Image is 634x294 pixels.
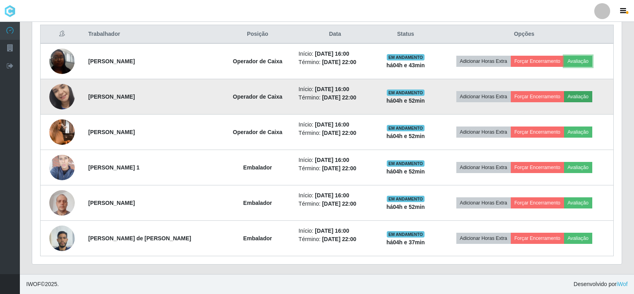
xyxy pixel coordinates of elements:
strong: há 04 h e 52 min [386,204,425,210]
button: Forçar Encerramento [511,162,564,173]
img: 1702981001792.jpeg [49,44,75,78]
th: Status [376,25,435,44]
time: [DATE] 22:00 [322,59,356,65]
li: Término: [299,129,371,137]
time: [DATE] 16:00 [315,121,349,128]
img: 1723391026413.jpeg [49,186,75,220]
button: Adicionar Horas Extra [456,91,511,102]
li: Início: [299,227,371,235]
time: [DATE] 16:00 [315,86,349,92]
time: [DATE] 16:00 [315,157,349,163]
button: Forçar Encerramento [511,233,564,244]
span: EM ANDAMENTO [387,160,425,167]
li: Início: [299,191,371,200]
strong: [PERSON_NAME] 1 [88,164,140,171]
time: [DATE] 22:00 [322,165,356,171]
span: EM ANDAMENTO [387,54,425,60]
strong: Operador de Caixa [233,58,283,64]
strong: [PERSON_NAME] de [PERSON_NAME] [88,235,191,241]
th: Opções [435,25,613,44]
strong: Embalador [243,235,272,241]
strong: Operador de Caixa [233,129,283,135]
span: EM ANDAMENTO [387,125,425,131]
span: EM ANDAMENTO [387,231,425,238]
time: [DATE] 16:00 [315,192,349,199]
li: Início: [299,156,371,164]
a: iWof [617,281,628,287]
time: [DATE] 22:00 [322,94,356,101]
button: Avaliação [564,197,592,208]
time: [DATE] 16:00 [315,51,349,57]
time: [DATE] 22:00 [322,201,356,207]
li: Término: [299,164,371,173]
time: [DATE] 16:00 [315,228,349,234]
span: EM ANDAMENTO [387,196,425,202]
strong: Embalador [243,164,272,171]
li: Término: [299,235,371,243]
button: Forçar Encerramento [511,197,564,208]
img: 1736956846445.jpeg [49,221,75,255]
strong: há 04 h e 52 min [386,97,425,104]
button: Avaliação [564,56,592,67]
button: Avaliação [564,162,592,173]
strong: [PERSON_NAME] [88,200,135,206]
li: Início: [299,50,371,58]
button: Avaliação [564,127,592,138]
span: EM ANDAMENTO [387,90,425,96]
button: Adicionar Horas Extra [456,197,511,208]
li: Término: [299,200,371,208]
strong: Embalador [243,200,272,206]
th: Data [294,25,376,44]
strong: há 04 h e 52 min [386,133,425,139]
button: Adicionar Horas Extra [456,127,511,138]
time: [DATE] 22:00 [322,130,356,136]
li: Início: [299,85,371,93]
button: Forçar Encerramento [511,91,564,102]
strong: Operador de Caixa [233,93,283,100]
button: Forçar Encerramento [511,127,564,138]
img: 1740599758812.jpeg [49,109,75,155]
button: Avaliação [564,233,592,244]
button: Adicionar Horas Extra [456,233,511,244]
li: Término: [299,93,371,102]
button: Forçar Encerramento [511,56,564,67]
th: Trabalhador [83,25,221,44]
li: Término: [299,58,371,66]
span: Desenvolvido por [574,280,628,288]
time: [DATE] 22:00 [322,236,356,242]
strong: [PERSON_NAME] [88,93,135,100]
span: IWOF [26,281,41,287]
strong: [PERSON_NAME] [88,129,135,135]
strong: há 04 h e 52 min [386,168,425,175]
button: Avaliação [564,91,592,102]
strong: [PERSON_NAME] [88,58,135,64]
button: Adicionar Horas Extra [456,56,511,67]
strong: há 04 h e 37 min [386,239,425,245]
img: CoreUI Logo [4,5,16,17]
img: 1695721105574.jpeg [49,145,75,190]
th: Posição [221,25,294,44]
button: Adicionar Horas Extra [456,162,511,173]
img: 1708293038920.jpeg [49,68,75,125]
li: Início: [299,121,371,129]
strong: há 04 h e 43 min [386,62,425,68]
span: © 2025 . [26,280,59,288]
